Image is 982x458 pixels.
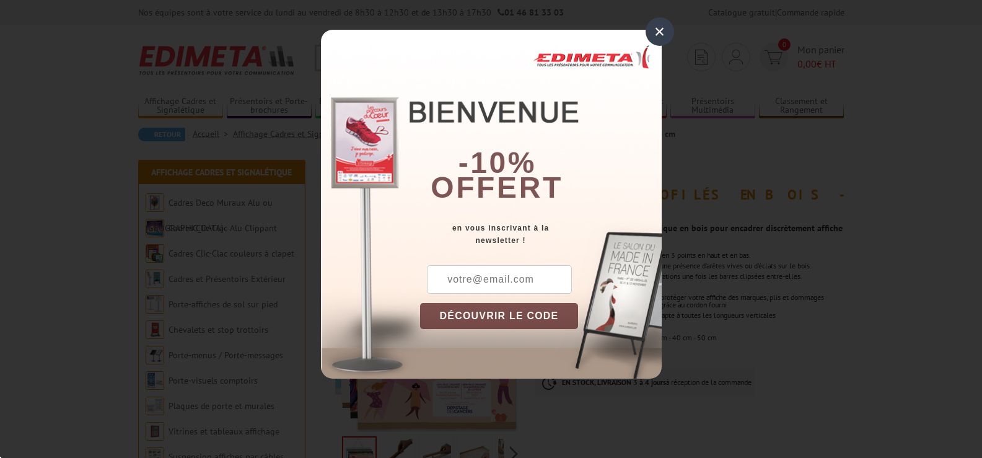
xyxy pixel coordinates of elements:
button: DÉCOUVRIR LE CODE [420,303,579,329]
b: -10% [458,146,537,179]
div: × [646,17,674,46]
input: votre@email.com [427,265,572,294]
div: en vous inscrivant à la newsletter ! [420,222,662,247]
font: offert [431,171,563,204]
